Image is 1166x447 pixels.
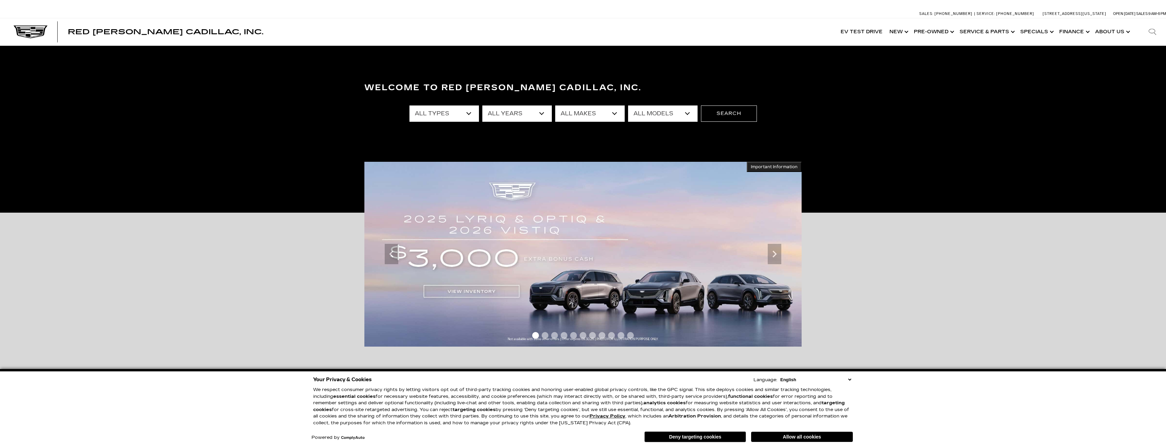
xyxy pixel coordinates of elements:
[768,244,781,264] div: Next
[542,332,548,339] span: Go to slide 2
[751,432,853,442] button: Allow all cookies
[409,105,479,122] select: Filter by type
[580,332,586,339] span: Go to slide 6
[934,12,972,16] span: [PHONE_NUMBER]
[837,18,886,45] a: EV Test Drive
[643,400,686,406] strong: analytics cookies
[570,332,577,339] span: Go to slide 5
[1136,12,1148,16] span: Sales:
[333,394,376,399] strong: essential cookies
[561,332,567,339] span: Go to slide 4
[974,12,1036,16] a: Service: [PHONE_NUMBER]
[886,18,910,45] a: New
[364,81,802,95] h3: Welcome to Red [PERSON_NAME] Cadillac, Inc.
[779,376,853,383] select: Language Select
[919,12,974,16] a: Sales: [PHONE_NUMBER]
[385,244,398,264] div: Previous
[956,18,1017,45] a: Service & Parts
[618,332,624,339] span: Go to slide 10
[453,407,496,412] strong: targeting cookies
[753,378,777,382] div: Language:
[919,12,933,16] span: Sales:
[628,105,698,122] select: Filter by model
[668,413,721,419] strong: Arbitration Provision
[589,332,596,339] span: Go to slide 7
[977,12,995,16] span: Service:
[1148,12,1166,16] span: 9 AM-6 PM
[599,332,605,339] span: Go to slide 8
[589,413,625,419] a: Privacy Policy
[996,12,1034,16] span: [PHONE_NUMBER]
[532,332,539,339] span: Go to slide 1
[555,105,625,122] select: Filter by make
[313,387,853,426] p: We respect consumer privacy rights by letting visitors opt out of third-party tracking cookies an...
[14,25,47,38] img: Cadillac Dark Logo with Cadillac White Text
[68,28,263,36] span: Red [PERSON_NAME] Cadillac, Inc.
[311,435,365,440] div: Powered by
[313,375,372,384] span: Your Privacy & Cookies
[910,18,956,45] a: Pre-Owned
[68,28,263,35] a: Red [PERSON_NAME] Cadillac, Inc.
[608,332,615,339] span: Go to slide 9
[1043,12,1106,16] a: [STREET_ADDRESS][US_STATE]
[1113,12,1135,16] span: Open [DATE]
[1092,18,1132,45] a: About Us
[364,162,802,347] img: 2509-September-FOM-2025-cta-bonus-cash
[482,105,552,122] select: Filter by year
[644,431,746,442] button: Deny targeting cookies
[1017,18,1056,45] a: Specials
[701,105,757,122] button: Search
[551,332,558,339] span: Go to slide 3
[627,332,634,339] span: Go to slide 11
[747,162,802,172] button: Important Information
[313,400,845,412] strong: targeting cookies
[728,394,773,399] strong: functional cookies
[751,164,798,170] span: Important Information
[1056,18,1092,45] a: Finance
[341,436,365,440] a: ComplyAuto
